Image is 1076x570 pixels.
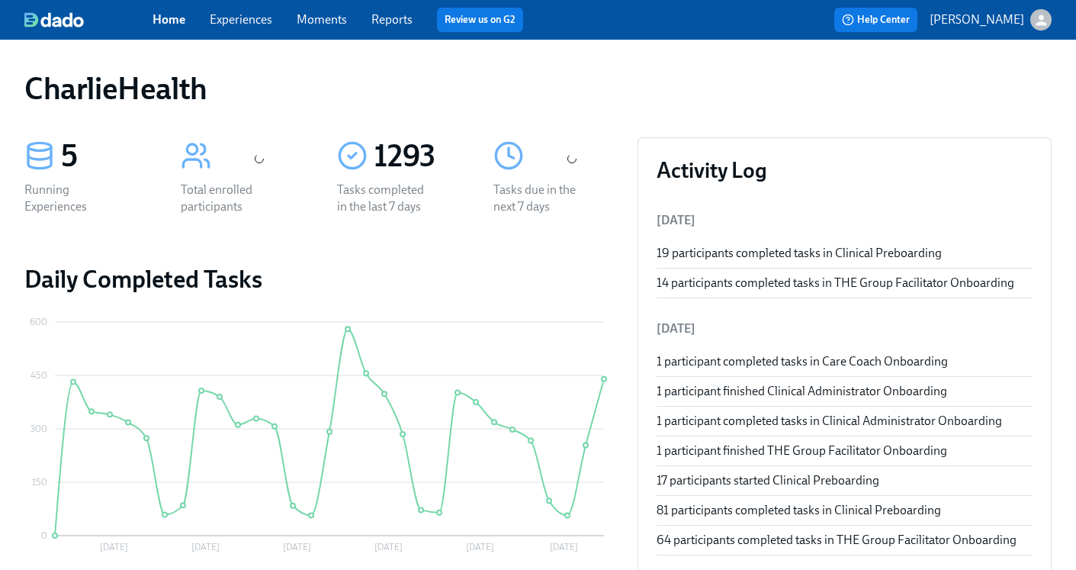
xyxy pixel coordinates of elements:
div: Running Experiences [24,182,122,215]
div: 14 participants completed tasks in THE Group Facilitator Onboarding [657,275,1033,291]
li: [DATE] [657,311,1033,347]
tspan: 600 [30,317,47,327]
tspan: 300 [31,423,47,434]
div: Tasks completed in the last 7 days [337,182,435,215]
tspan: [DATE] [374,542,403,552]
div: Tasks due in the next 7 days [493,182,591,215]
tspan: 0 [41,530,47,541]
div: 5 [61,137,144,176]
button: [PERSON_NAME] [930,9,1052,31]
div: 1293 [374,137,457,176]
p: [PERSON_NAME] [930,11,1024,28]
div: 81 participants completed tasks in Clinical Preboarding [657,502,1033,519]
img: dado [24,12,84,27]
div: 19 participants completed tasks in Clinical Preboarding [657,245,1033,262]
h3: Activity Log [657,156,1033,184]
div: Total enrolled participants [181,182,278,215]
a: Reports [371,12,413,27]
tspan: 450 [31,370,47,381]
span: [DATE] [657,213,695,227]
tspan: [DATE] [100,542,128,552]
a: dado [24,12,153,27]
tspan: 150 [32,477,47,488]
div: 17 participants started Clinical Preboarding [657,472,1033,489]
h2: Daily Completed Tasks [24,264,613,295]
tspan: [DATE] [191,542,220,552]
div: 1 participant completed tasks in Care Coach Onboarding [657,353,1033,370]
a: Moments [297,12,347,27]
span: Help Center [842,12,910,27]
tspan: [DATE] [550,542,578,552]
div: 64 participants completed tasks in THE Group Facilitator Onboarding [657,532,1033,549]
button: Help Center [834,8,917,32]
tspan: [DATE] [283,542,311,552]
tspan: [DATE] [466,542,494,552]
h1: CharlieHealth [24,70,207,107]
a: Experiences [210,12,272,27]
div: 1 participant completed tasks in Clinical Administrator Onboarding [657,413,1033,430]
div: 1 participant finished Clinical Administrator Onboarding [657,383,1033,400]
a: Home [153,12,185,27]
button: Review us on G2 [437,8,523,32]
a: Review us on G2 [445,12,516,27]
div: 1 participant finished THE Group Facilitator Onboarding [657,443,1033,459]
